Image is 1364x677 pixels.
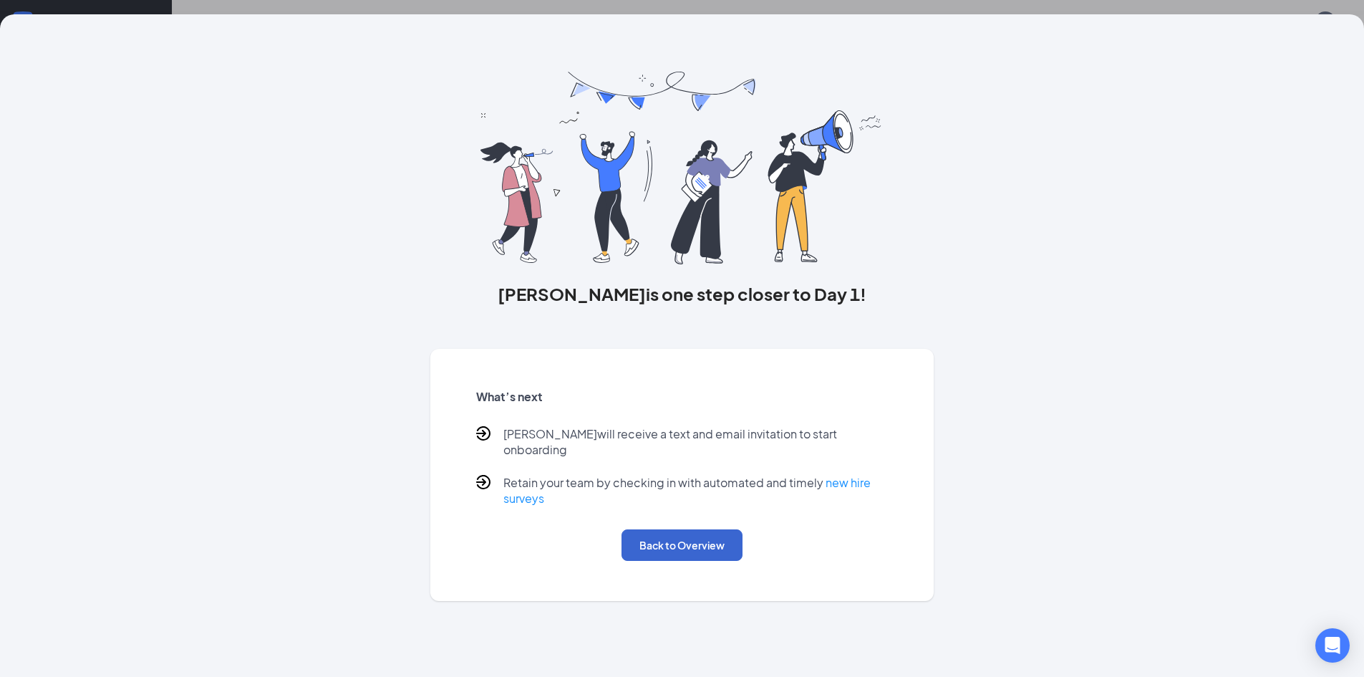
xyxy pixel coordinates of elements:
button: Back to Overview [621,529,743,561]
a: new hire surveys [503,475,871,506]
h3: [PERSON_NAME] is one step closer to Day 1! [430,282,934,306]
img: you are all set [480,72,884,264]
p: [PERSON_NAME] will receive a text and email invitation to start onboarding [503,426,889,458]
p: Retain your team by checking in with automated and timely [503,475,889,506]
div: Open Intercom Messenger [1315,628,1350,663]
h5: What’s next [476,389,889,405]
